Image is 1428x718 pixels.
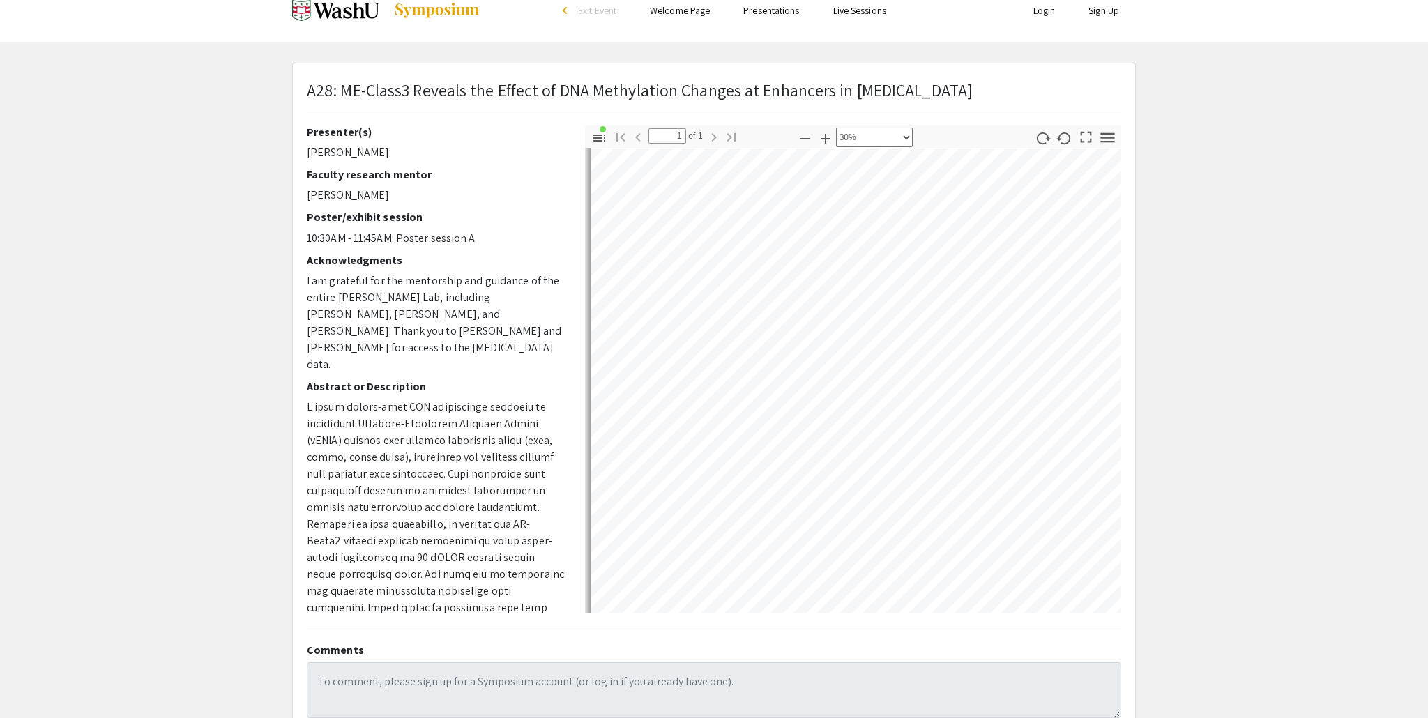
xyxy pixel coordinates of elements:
[1088,4,1119,17] a: Sign Up
[833,4,886,17] a: Live Sessions
[648,128,686,144] input: Page
[307,380,564,393] h2: Abstract or Description
[743,4,799,17] a: Presentations
[587,128,611,148] button: Toggle Sidebar (document contains outline/attachments/layers)
[686,128,703,144] span: of 1
[1074,125,1098,146] button: Switch to Presentation Mode
[609,126,632,146] button: Go to First Page
[626,126,650,146] button: Previous Page
[307,187,564,204] p: [PERSON_NAME]
[307,211,564,224] h2: Poster/exhibit session
[836,128,913,147] select: Zoom
[307,273,564,373] p: I am grateful for the mentorship and guidance of the entire [PERSON_NAME] Lab, including [PERSON_...
[578,4,616,17] span: Exit Event
[393,2,480,19] img: Symposium by ForagerOne
[1053,128,1077,148] button: Rotate Counterclockwise
[307,254,564,267] h2: Acknowledgments
[307,230,564,247] p: 10:30AM - 11:45AM: Poster session A
[307,125,564,139] h2: Presenter(s)
[650,4,710,17] a: Welcome Page
[307,77,973,102] p: A28: ME-Class3 Reveals the Effect of DNA Methylation Changes at Enhancers in [MEDICAL_DATA]
[563,6,571,15] div: arrow_back_ios
[307,643,1121,657] h2: Comments
[1031,128,1055,148] button: Rotate Clockwise
[1033,4,1056,17] a: Login
[814,128,837,148] button: Zoom In
[1096,128,1120,148] button: Tools
[307,168,564,181] h2: Faculty research mentor
[720,126,743,146] button: Go to Last Page
[793,128,816,148] button: Zoom Out
[10,655,59,708] iframe: Chat
[307,144,564,161] p: [PERSON_NAME]
[702,126,726,146] button: Next Page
